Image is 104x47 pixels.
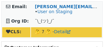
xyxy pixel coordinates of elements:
[35,9,72,14] span: •
[35,18,54,23] span: ¯\_(ツ)_/¯
[12,4,27,9] strong: Email:
[6,29,21,34] strong: CLS:
[31,27,102,37] td: 🤔 7 🤔 -
[37,9,72,14] a: User on Staging
[54,29,70,34] a: Detail
[11,18,29,23] strong: Org ID:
